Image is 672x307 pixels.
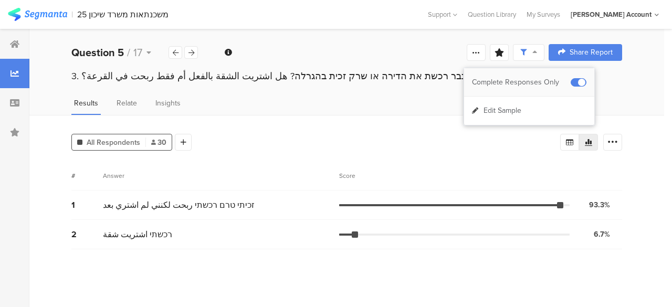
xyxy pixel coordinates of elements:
[103,171,124,181] div: Answer
[87,137,140,148] span: All Respondents
[521,9,565,19] a: My Surveys
[117,98,137,109] span: Relate
[71,199,103,211] div: 1
[71,45,124,60] b: Question 5
[570,49,613,56] span: Share Report
[484,105,521,116] span: Edit Sample
[339,171,361,181] div: Score
[571,9,652,19] div: [PERSON_NAME] Account
[8,8,67,21] img: segmanta logo
[133,45,142,60] span: 17
[103,199,255,211] span: זכיתי טרם רכשתי ربحت لكنني لم اشتري بعد
[589,199,610,210] div: 93.3%
[71,171,103,181] div: #
[74,98,98,109] span: Results
[472,77,571,88] div: Complete Responses Only
[77,9,169,19] div: משכנתאות משרד שיכון 25
[71,228,103,240] div: 2
[71,8,73,20] div: |
[71,69,622,83] div: 3. האם כבר רכשת את הדירה או שרק זכית בהגרלה? هل اشتريت الشقة بالفعل أم فقط ربحت في القرعة؟
[155,98,181,109] span: Insights
[594,229,610,240] div: 6.7%
[428,6,457,23] div: Support
[127,45,130,60] span: /
[103,228,172,240] span: רכשתי اشتريت شقة
[463,9,521,19] a: Question Library
[151,137,166,148] span: 30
